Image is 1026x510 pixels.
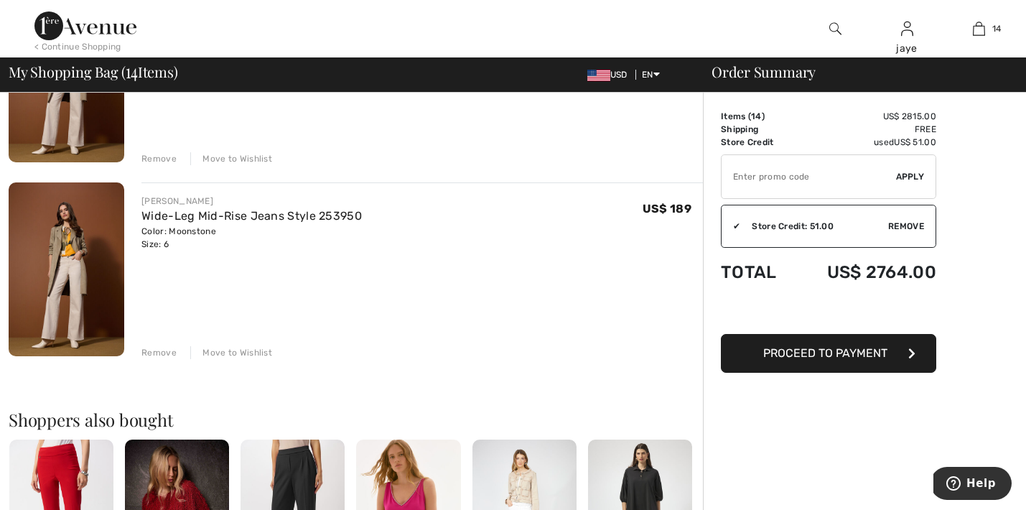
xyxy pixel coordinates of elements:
span: 14 [992,22,1002,35]
div: Order Summary [694,65,1017,79]
iframe: Opens a widget where you can find more information [933,467,1012,503]
td: used [793,136,936,149]
td: US$ 2815.00 [793,110,936,123]
span: US$ 189 [643,202,691,215]
div: < Continue Shopping [34,40,121,53]
span: USD [587,70,633,80]
div: [PERSON_NAME] [141,195,362,208]
h2: Shoppers also bought [9,411,703,428]
span: Proceed to Payment [763,346,887,360]
div: Remove [141,152,177,165]
button: Proceed to Payment [721,334,936,373]
div: Move to Wishlist [190,152,272,165]
div: ✔ [722,220,740,233]
img: 1ère Avenue [34,11,136,40]
td: US$ 2764.00 [793,248,936,297]
input: Promo code [722,155,896,198]
span: US$ 51.00 [894,137,936,147]
a: Wide-Leg Mid-Rise Jeans Style 253950 [141,209,362,223]
span: Remove [888,220,924,233]
a: Sign In [901,22,913,35]
img: US Dollar [587,70,610,81]
span: My Shopping Bag ( Items) [9,65,178,79]
span: 14 [126,61,138,80]
td: Items ( ) [721,110,793,123]
span: Apply [896,170,925,183]
div: Move to Wishlist [190,346,272,359]
td: Store Credit [721,136,793,149]
td: Total [721,248,793,297]
span: EN [642,70,660,80]
div: Store Credit: 51.00 [740,220,888,233]
a: 14 [943,20,1014,37]
img: My Bag [973,20,985,37]
div: jaye [872,41,942,56]
td: Free [793,123,936,136]
td: Shipping [721,123,793,136]
div: Remove [141,346,177,359]
iframe: PayPal-paypal [721,297,936,329]
img: Wide-Leg Mid-Rise Jeans Style 253950 [9,182,124,356]
span: 14 [751,111,762,121]
img: My Info [901,20,913,37]
img: search the website [829,20,841,37]
div: Color: Moonstone Size: 6 [141,225,362,251]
